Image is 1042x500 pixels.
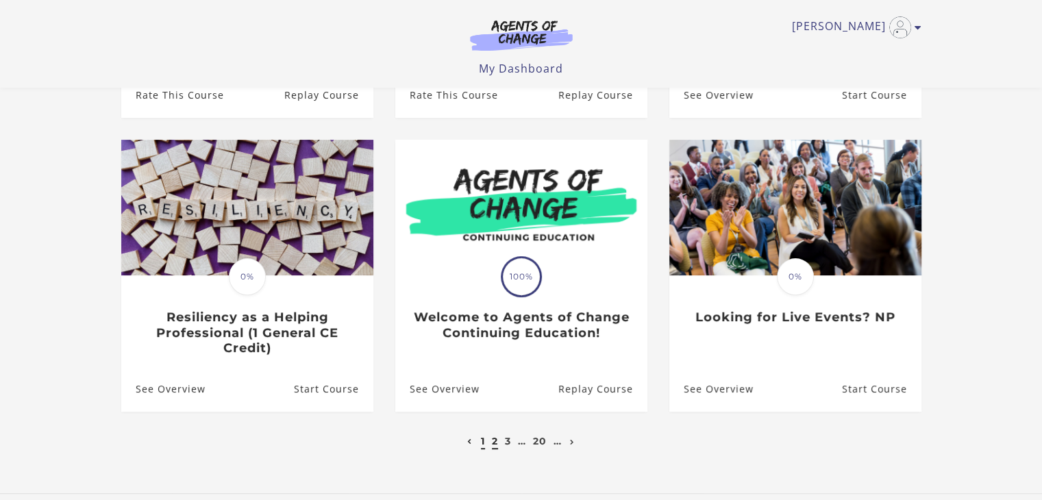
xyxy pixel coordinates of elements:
[395,73,498,118] a: Live Event (8/22/25) Treating Anxiety Disorders: An Overview of DBT...: Rate This Course
[229,258,266,295] span: 0%
[492,435,498,447] a: 2
[558,73,647,118] a: Live Event (8/22/25) Treating Anxiety Disorders: An Overview of DBT...: Resume Course
[284,73,373,118] a: Live Event: Treating Anxiety Disorders: An Overview of DBT, CBT, an...: Resume Course
[567,435,578,447] a: Next page
[558,366,647,411] a: Welcome to Agents of Change Continuing Education!: Resume Course
[395,366,480,411] a: Welcome to Agents of Change Continuing Education!: See Overview
[481,435,485,447] a: 1
[841,73,921,118] a: Best Practices for Clinical Care with Asian Americans (1 Cultural C...: Resume Course
[518,435,526,447] a: …
[669,366,754,411] a: Looking for Live Events? NP: See Overview
[684,310,906,325] h3: Looking for Live Events? NP
[410,310,632,340] h3: Welcome to Agents of Change Continuing Education!
[841,366,921,411] a: Looking for Live Events? NP: Resume Course
[669,73,754,118] a: Best Practices for Clinical Care with Asian Americans (1 Cultural C...: See Overview
[554,435,562,447] a: …
[456,19,587,51] img: Agents of Change Logo
[792,16,915,38] a: Toggle menu
[479,61,563,76] a: My Dashboard
[503,258,540,295] span: 100%
[505,435,511,447] a: 3
[136,310,358,356] h3: Resiliency as a Helping Professional (1 General CE Credit)
[121,366,206,411] a: Resiliency as a Helping Professional (1 General CE Credit): See Overview
[777,258,814,295] span: 0%
[533,435,547,447] a: 20
[293,366,373,411] a: Resiliency as a Helping Professional (1 General CE Credit): Resume Course
[121,73,224,118] a: Live Event: Treating Anxiety Disorders: An Overview of DBT, CBT, an...: Rate This Course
